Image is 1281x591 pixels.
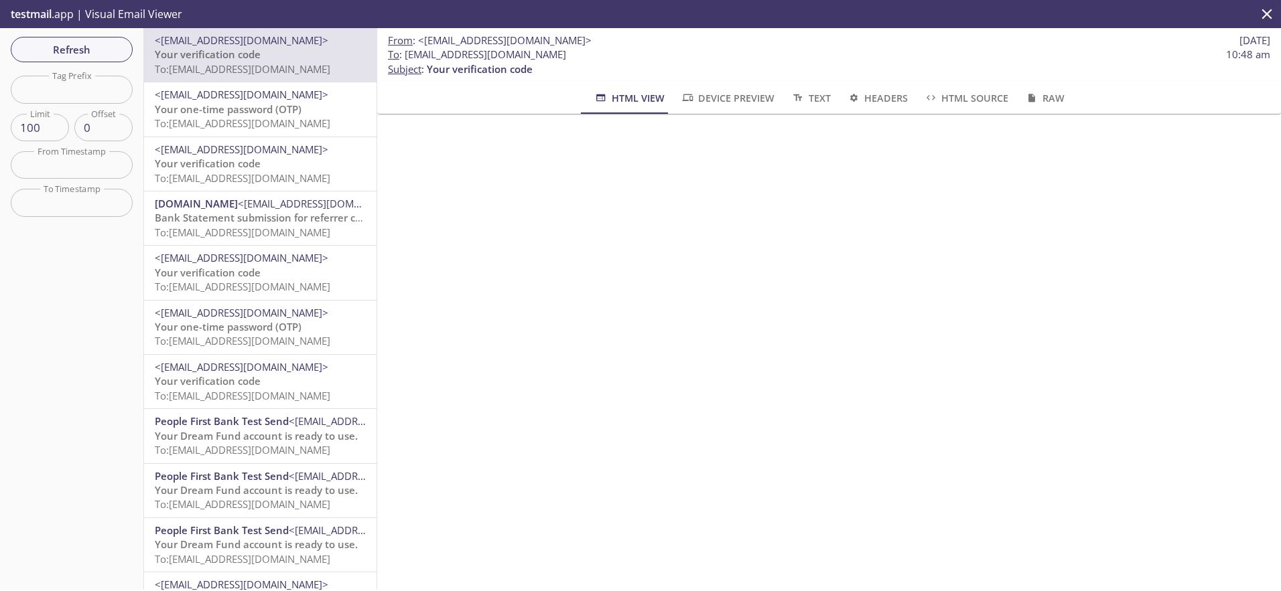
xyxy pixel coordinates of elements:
span: To: [EMAIL_ADDRESS][DOMAIN_NAME] [155,334,330,347]
span: Headers [847,90,908,106]
span: People First Bank Test Send [155,469,289,483]
div: <[EMAIL_ADDRESS][DOMAIN_NAME]>Your verification codeTo:[EMAIL_ADDRESS][DOMAIN_NAME] [144,28,377,82]
span: To: [EMAIL_ADDRESS][DOMAIN_NAME] [155,171,330,185]
span: To: [EMAIL_ADDRESS][DOMAIN_NAME] [155,443,330,456]
span: HTML Source [924,90,1008,106]
span: Your Dream Fund account is ready to use. [155,429,358,442]
div: [DOMAIN_NAME]<[EMAIL_ADDRESS][DOMAIN_NAME]>Bank Statement submission for referrer code: Single1mo... [144,191,377,245]
span: Your Dream Fund account is ready to use. [155,537,358,551]
span: Your one-time password (OTP) [155,320,301,333]
span: Raw [1024,90,1064,106]
span: Your verification code [155,48,261,61]
span: Your one-time password (OTP) [155,102,301,116]
div: <[EMAIL_ADDRESS][DOMAIN_NAME]>Your one-time password (OTP)To:[EMAIL_ADDRESS][DOMAIN_NAME] [144,301,377,354]
span: [DOMAIN_NAME] [155,197,238,210]
button: Refresh [11,37,133,62]
div: People First Bank Test Send<[EMAIL_ADDRESS][DOMAIN_NAME]>Your Dream Fund account is ready to use.... [144,409,377,462]
div: <[EMAIL_ADDRESS][DOMAIN_NAME]>Your one-time password (OTP)To:[EMAIL_ADDRESS][DOMAIN_NAME] [144,82,377,136]
span: <[EMAIL_ADDRESS][DOMAIN_NAME]> [155,33,328,47]
span: <[EMAIL_ADDRESS][DOMAIN_NAME]> [155,578,328,591]
span: <[EMAIL_ADDRESS][DOMAIN_NAME]> [155,143,328,156]
div: <[EMAIL_ADDRESS][DOMAIN_NAME]>Your verification codeTo:[EMAIL_ADDRESS][DOMAIN_NAME] [144,246,377,299]
span: To: [EMAIL_ADDRESS][DOMAIN_NAME] [155,226,330,239]
span: Bank Statement submission for referrer code: Single1month [155,211,446,224]
div: <[EMAIL_ADDRESS][DOMAIN_NAME]>Your verification codeTo:[EMAIL_ADDRESS][DOMAIN_NAME] [144,355,377,408]
span: : [388,33,592,48]
span: Your verification code [155,374,261,388]
span: Your verification code [155,266,261,279]
span: Device Preview [681,90,774,106]
span: People First Bank Test Send [155,523,289,537]
span: HTML View [594,90,664,106]
span: <[EMAIL_ADDRESS][DOMAIN_NAME]> [155,88,328,101]
span: Subject [388,62,421,76]
span: testmail [11,7,52,21]
div: <[EMAIL_ADDRESS][DOMAIN_NAME]>Your verification codeTo:[EMAIL_ADDRESS][DOMAIN_NAME] [144,137,377,191]
p: : [388,48,1270,76]
span: To [388,48,399,61]
span: To: [EMAIL_ADDRESS][DOMAIN_NAME] [155,497,330,511]
span: To: [EMAIL_ADDRESS][DOMAIN_NAME] [155,280,330,293]
span: [DATE] [1239,33,1270,48]
div: People First Bank Test Send<[EMAIL_ADDRESS][DOMAIN_NAME]>Your Dream Fund account is ready to use.... [144,518,377,572]
span: <[EMAIL_ADDRESS][DOMAIN_NAME]> [238,197,411,210]
span: To: [EMAIL_ADDRESS][DOMAIN_NAME] [155,552,330,566]
span: Your Dream Fund account is ready to use. [155,483,358,497]
span: Your verification code [427,62,533,76]
span: To: [EMAIL_ADDRESS][DOMAIN_NAME] [155,116,330,130]
span: <[EMAIL_ADDRESS][DOMAIN_NAME]> [289,469,462,483]
span: People First Bank Test Send [155,414,289,428]
span: Refresh [21,41,122,58]
span: <[EMAIL_ADDRESS][DOMAIN_NAME]> [155,306,328,319]
span: : [EMAIL_ADDRESS][DOMAIN_NAME] [388,48,566,62]
span: To: [EMAIL_ADDRESS][DOMAIN_NAME] [155,62,330,76]
span: Text [791,90,830,106]
span: <[EMAIL_ADDRESS][DOMAIN_NAME]> [289,414,462,428]
span: <[EMAIL_ADDRESS][DOMAIN_NAME]> [289,523,462,537]
div: People First Bank Test Send<[EMAIL_ADDRESS][DOMAIN_NAME]>Your Dream Fund account is ready to use.... [144,464,377,517]
span: <[EMAIL_ADDRESS][DOMAIN_NAME]> [155,251,328,264]
span: <[EMAIL_ADDRESS][DOMAIN_NAME]> [155,360,328,373]
span: <[EMAIL_ADDRESS][DOMAIN_NAME]> [418,33,592,47]
span: 10:48 am [1226,48,1270,62]
span: From [388,33,413,47]
span: To: [EMAIL_ADDRESS][DOMAIN_NAME] [155,389,330,402]
span: Your verification code [155,157,261,170]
